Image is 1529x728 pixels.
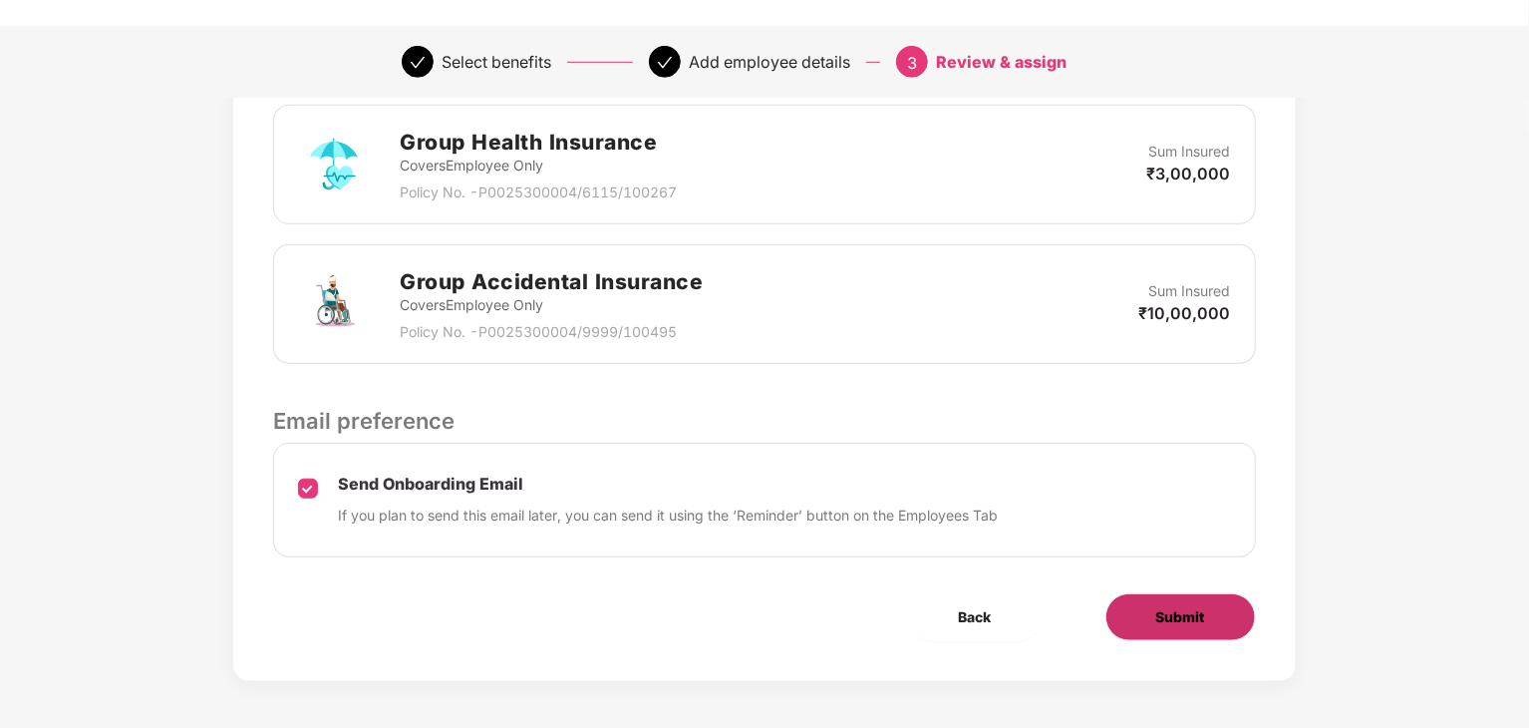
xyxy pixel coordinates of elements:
span: Submit [1156,606,1205,628]
img: svg+xml;base64,PHN2ZyB4bWxucz0iaHR0cDovL3d3dy53My5vcmcvMjAwMC9zdmciIHdpZHRoPSI3MiIgaGVpZ2h0PSI3Mi... [298,129,370,200]
div: Add employee details [689,46,850,78]
p: Covers Employee Only [400,155,677,177]
p: ₹3,00,000 [1147,163,1231,184]
span: check [410,55,426,71]
div: Select benefits [442,46,551,78]
img: svg+xml;base64,PHN2ZyB4bWxucz0iaHR0cDovL3d3dy53My5vcmcvMjAwMC9zdmciIHdpZHRoPSIzMCIgaGVpZ2h0PSIzMC... [20,21,50,51]
button: Submit [1105,593,1256,641]
h2: Group Accidental Insurance [400,265,703,298]
p: Email preference [273,404,1255,438]
p: Sum Insured [1149,141,1231,163]
p: ₹10,00,000 [1139,302,1231,324]
p: Add single employee [60,25,268,49]
img: svg+xml;base64,PHN2ZyB4bWxucz0iaHR0cDovL3d3dy53My5vcmcvMjAwMC9zdmciIHdpZHRoPSI3MiIgaGVpZ2h0PSI3Mi... [298,268,370,340]
p: Covers Employee Only [400,294,703,316]
p: Send Onboarding Email [338,474,998,495]
p: Policy No. - P0025300004/6115/100267 [400,182,677,203]
span: 3 [907,53,917,73]
div: Review & assign [936,46,1067,78]
span: check [657,55,673,71]
p: Policy No. - P0025300004/9999/100495 [400,321,703,343]
h2: Group Health Insurance [400,126,677,159]
span: Back [959,606,992,628]
p: If you plan to send this email later, you can send it using the ‘Reminder’ button on the Employee... [338,505,998,527]
button: Back [909,593,1042,641]
p: Sum Insured [1149,280,1231,302]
